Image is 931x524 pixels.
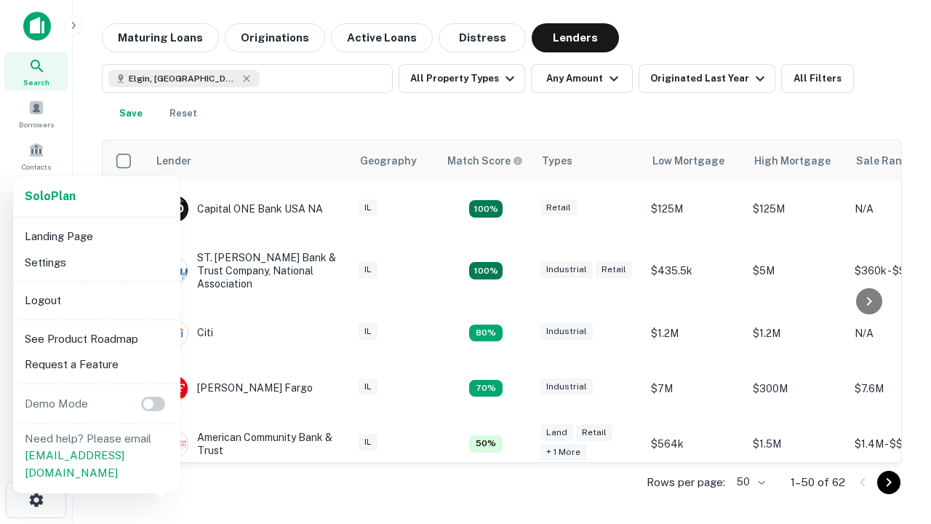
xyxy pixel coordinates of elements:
[19,395,94,413] p: Demo Mode
[25,189,76,203] strong: Solo Plan
[25,430,169,482] p: Need help? Please email
[19,326,175,352] li: See Product Roadmap
[858,408,931,477] iframe: Chat Widget
[25,188,76,205] a: SoloPlan
[19,223,175,250] li: Landing Page
[19,352,175,378] li: Request a Feature
[25,449,124,479] a: [EMAIL_ADDRESS][DOMAIN_NAME]
[19,250,175,276] li: Settings
[19,287,175,314] li: Logout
